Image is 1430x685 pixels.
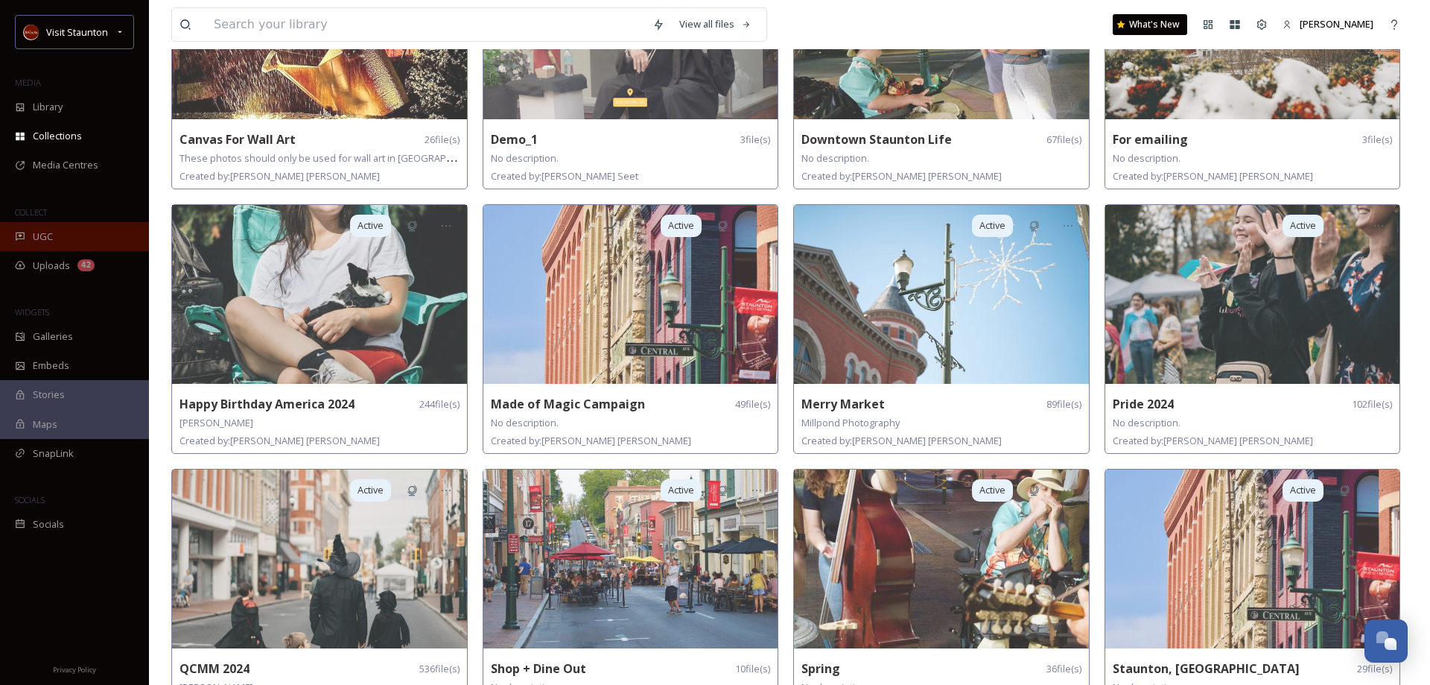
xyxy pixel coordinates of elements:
img: bc3fa3e4-ed2b-4d7d-90c4-01683a4e36f9.jpg [794,470,1089,648]
span: Created by: [PERSON_NAME] Seet [491,169,638,183]
span: 49 file(s) [735,397,770,411]
strong: Pride 2024 [1113,396,1174,412]
span: Created by: [PERSON_NAME] [PERSON_NAME] [801,169,1002,183]
span: COLLECT [15,206,47,218]
img: 7f2e2c6b-01e5-485a-880d-b63604f36a5a.jpg [172,205,467,384]
strong: Merry Market [801,396,885,412]
span: Active [357,483,384,497]
strong: Shop + Dine Out [491,660,586,677]
span: 102 file(s) [1352,397,1392,411]
span: Active [1290,218,1316,233]
span: No description. [1113,416,1180,429]
span: Active [668,483,694,497]
a: Privacy Policy [53,660,96,678]
span: Active [357,218,384,233]
strong: QCMM 2024 [179,660,250,677]
span: [PERSON_NAME] [1300,17,1373,31]
span: Created by: [PERSON_NAME] [PERSON_NAME] [1113,434,1313,447]
span: No description. [801,151,869,165]
span: MEDIA [15,77,41,88]
span: These photos should only be used for wall art in [GEOGRAPHIC_DATA]. [179,151,495,165]
span: Active [1290,483,1316,497]
img: 50bdcc8f-0e19-458b-8753-831d38df37c6.jpg [794,205,1089,384]
span: Privacy Policy [53,665,96,675]
img: 47da6386-bd30-4136-b9d8-3691303f63aa.jpg [172,470,467,648]
span: 536 file(s) [419,662,460,676]
span: Galleries [33,329,73,344]
span: No description. [491,151,559,165]
span: Uploads [33,259,70,273]
strong: For emailing [1113,131,1188,148]
span: Maps [33,417,57,432]
span: Stories [33,388,65,402]
strong: Spring [801,660,840,677]
span: 89 file(s) [1046,397,1081,411]
span: Created by: [PERSON_NAME] [PERSON_NAME] [179,169,380,183]
span: Active [979,483,1005,497]
strong: Happy Birthday America 2024 [179,396,355,412]
span: 3 file(s) [1362,133,1392,147]
strong: Staunton, [GEOGRAPHIC_DATA] [1113,660,1300,677]
span: Active [668,218,694,233]
span: Collections [33,129,82,143]
a: What's New [1113,14,1187,35]
a: [PERSON_NAME] [1275,10,1381,39]
span: Active [979,218,1005,233]
span: 26 file(s) [425,133,460,147]
span: Created by: [PERSON_NAME] [PERSON_NAME] [1113,169,1313,183]
strong: Canvas For Wall Art [179,131,296,148]
span: Created by: [PERSON_NAME] [PERSON_NAME] [179,434,380,447]
img: images.png [24,25,39,40]
img: de0a2724-f347-4ff9-8f36-38c7a6c3608b.jpg [483,205,778,384]
strong: Demo_1 [491,131,538,148]
span: 10 file(s) [735,662,770,676]
span: 3 file(s) [740,133,770,147]
span: [PERSON_NAME] [179,416,253,429]
strong: Downtown Staunton Life [801,131,952,148]
span: SOCIALS [15,494,45,505]
span: No description. [1113,151,1180,165]
span: Created by: [PERSON_NAME] [PERSON_NAME] [801,434,1002,447]
span: UGC [33,230,53,244]
span: 244 file(s) [419,397,460,411]
span: Media Centres [33,158,98,172]
span: 67 file(s) [1046,133,1081,147]
img: 1d7392d7-0da2-4d7c-8649-4855176148e9.jpg [483,470,778,648]
span: SnapLink [33,446,74,461]
span: Millpond Photography [801,416,900,429]
span: Visit Staunton [46,25,108,39]
span: WIDGETS [15,306,49,318]
span: 36 file(s) [1046,662,1081,676]
img: de0a2724-f347-4ff9-8f36-38c7a6c3608b.jpg [1105,470,1400,648]
span: Created by: [PERSON_NAME] [PERSON_NAME] [491,434,691,447]
strong: Made of Magic Campaign [491,396,645,412]
div: 42 [77,259,95,271]
span: No description. [491,416,559,429]
span: Embeds [33,359,69,373]
img: 18d87018-a08a-40dc-8580-dca54c316aba.jpg [1105,205,1400,384]
span: Socials [33,517,64,531]
button: Open Chat [1364,619,1408,663]
a: View all files [672,10,759,39]
input: Search your library [206,8,645,41]
span: Library [33,100,63,114]
span: 29 file(s) [1357,662,1392,676]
